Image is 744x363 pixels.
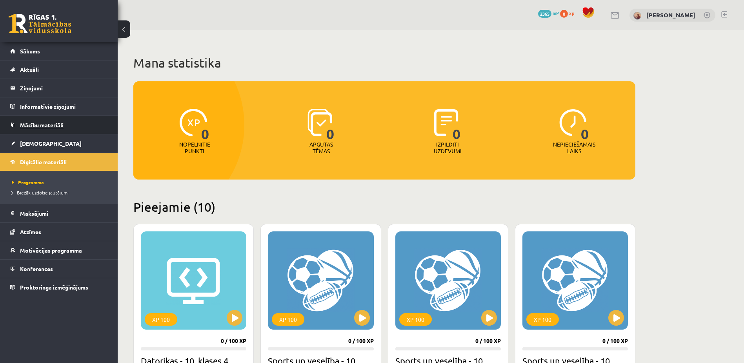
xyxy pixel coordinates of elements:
a: 2365 mP [538,10,559,16]
div: XP 100 [145,313,177,326]
span: 0 [326,109,335,141]
a: Digitālie materiāli [10,153,108,171]
div: XP 100 [526,313,559,326]
span: mP [553,10,559,16]
span: Konferences [20,265,53,272]
h2: Pieejamie (10) [133,199,635,214]
p: Izpildīti uzdevumi [432,141,463,154]
img: icon-xp-0682a9bc20223a9ccc6f5883a126b849a74cddfe5390d2b41b4391c66f2066e7.svg [180,109,207,136]
span: Sākums [20,48,40,55]
img: icon-learned-topics-4a711ccc23c960034f471b6e78daf4a3bad4a20eaf4de84257b87e66633f6470.svg [307,109,332,136]
legend: Maksājumi [20,204,108,222]
img: icon-completed-tasks-ad58ae20a441b2904462921112bc710f1caf180af7a3daa7317a5a94f2d26646.svg [434,109,458,136]
a: Informatīvie ziņojumi [10,97,108,115]
legend: Informatīvie ziņojumi [20,97,108,115]
a: Biežāk uzdotie jautājumi [12,189,110,196]
span: Programma [12,179,44,185]
p: Nopelnītie punkti [179,141,210,154]
img: Evija Grasberga [633,12,641,20]
a: Konferences [10,260,108,278]
span: Aktuāli [20,66,39,73]
span: Motivācijas programma [20,247,82,254]
span: [DEMOGRAPHIC_DATA] [20,140,82,147]
span: Atzīmes [20,228,41,235]
a: Maksājumi [10,204,108,222]
legend: Ziņojumi [20,79,108,97]
a: 0 xp [560,10,578,16]
a: Programma [12,179,110,186]
span: Biežāk uzdotie jautājumi [12,189,69,196]
a: Motivācijas programma [10,241,108,259]
span: 0 [581,109,589,141]
span: 2365 [538,10,551,18]
a: [DEMOGRAPHIC_DATA] [10,134,108,152]
p: Apgūtās tēmas [306,141,337,154]
span: Digitālie materiāli [20,158,67,165]
a: Aktuāli [10,60,108,79]
span: 0 [453,109,461,141]
img: icon-clock-7be60019b62300814b6bd22b8e044499b485619524d84068768e800edab66f18.svg [559,109,587,136]
div: XP 100 [272,313,304,326]
h1: Mana statistika [133,55,635,71]
p: Nepieciešamais laiks [553,141,595,154]
span: Mācību materiāli [20,121,64,128]
a: Sākums [10,42,108,60]
div: XP 100 [399,313,432,326]
span: Proktoringa izmēģinājums [20,284,88,291]
a: [PERSON_NAME] [646,11,695,19]
span: xp [569,10,574,16]
a: Mācību materiāli [10,116,108,134]
a: Ziņojumi [10,79,108,97]
a: Proktoringa izmēģinājums [10,278,108,296]
span: 0 [560,10,568,18]
span: 0 [201,109,209,141]
a: Atzīmes [10,223,108,241]
a: Rīgas 1. Tālmācības vidusskola [9,14,71,33]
